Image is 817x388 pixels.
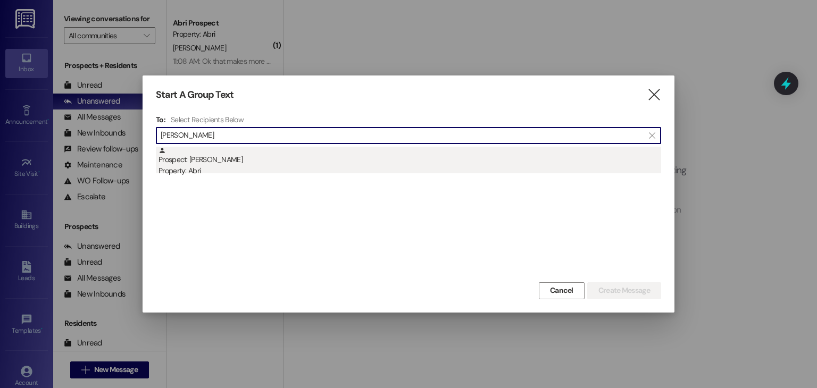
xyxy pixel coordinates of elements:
button: Cancel [539,282,585,299]
span: Cancel [550,285,573,296]
input: Search for any contact or apartment [161,128,644,143]
i:  [647,89,661,100]
i:  [649,131,655,140]
h4: Select Recipients Below [171,115,244,124]
button: Clear text [644,128,661,144]
div: Property: Abri [159,165,661,176]
div: Prospect: [PERSON_NAME]Property: Abri [156,147,661,173]
h3: To: [156,115,165,124]
button: Create Message [587,282,661,299]
h3: Start A Group Text [156,89,234,101]
span: Create Message [598,285,650,296]
div: Prospect: [PERSON_NAME] [159,147,661,177]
